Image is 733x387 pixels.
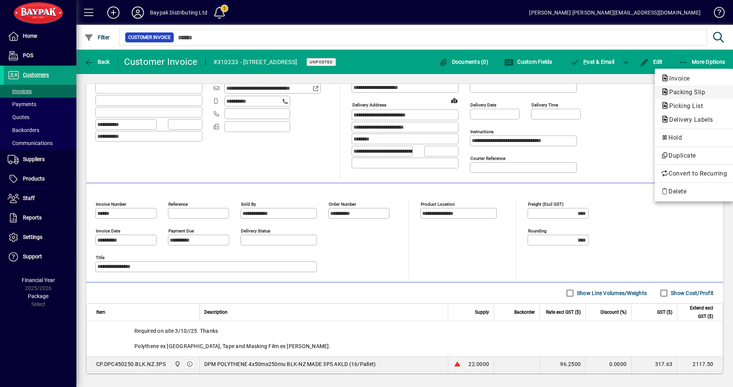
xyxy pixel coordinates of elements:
span: Picking List [661,102,707,110]
span: Convert to Recurring [661,169,727,178]
span: Delete [661,187,727,196]
span: Packing Slip [661,89,709,96]
span: Duplicate [661,151,727,160]
span: Hold [661,133,727,142]
span: Invoice [661,75,694,82]
span: Delivery Labels [661,116,717,123]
